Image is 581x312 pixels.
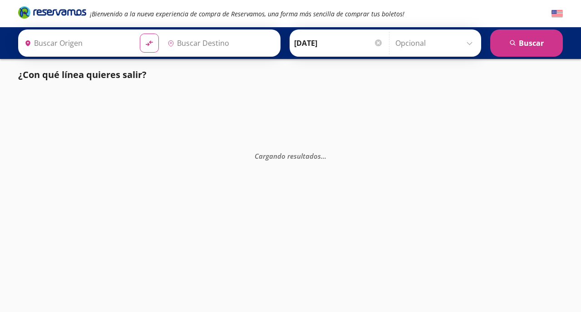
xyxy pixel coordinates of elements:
a: Brand Logo [18,5,86,22]
input: Opcional [395,32,477,54]
input: Buscar Destino [164,32,276,54]
i: Brand Logo [18,5,86,19]
input: Elegir Fecha [294,32,383,54]
em: Cargando resultados [255,151,326,161]
span: . [325,151,326,161]
button: Buscar [490,29,563,57]
button: English [551,8,563,19]
p: ¿Con qué línea quieres salir? [18,68,147,82]
input: Buscar Origen [21,32,133,54]
span: . [323,151,325,161]
span: . [321,151,323,161]
em: ¡Bienvenido a la nueva experiencia de compra de Reservamos, una forma más sencilla de comprar tus... [90,10,404,18]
